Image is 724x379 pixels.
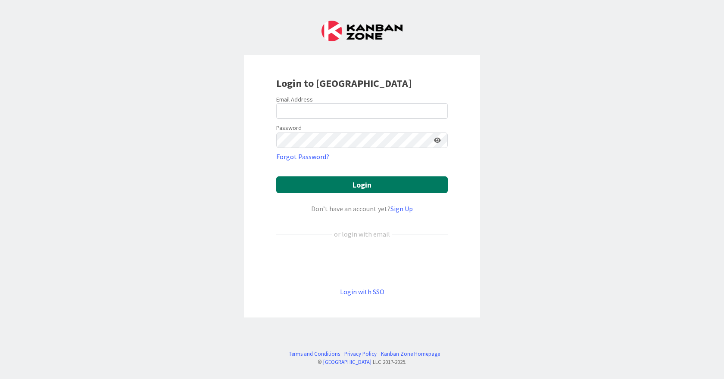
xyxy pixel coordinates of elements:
a: Terms and Conditions [289,350,340,358]
button: Login [276,176,448,193]
a: Sign Up [390,204,413,213]
a: Kanban Zone Homepage [381,350,440,358]
a: [GEOGRAPHIC_DATA] [323,358,371,365]
label: Email Address [276,96,313,103]
img: Kanban Zone [321,21,403,41]
a: Login with SSO [340,287,384,296]
iframe: Sign in with Google Button [272,253,452,272]
label: Password [276,123,302,132]
div: © LLC 2017- 2025 . [284,358,440,366]
a: Forgot Password? [276,151,329,162]
a: Privacy Policy [344,350,377,358]
b: Login to [GEOGRAPHIC_DATA] [276,77,412,90]
div: Don’t have an account yet? [276,203,448,214]
div: or login with email [332,229,392,239]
